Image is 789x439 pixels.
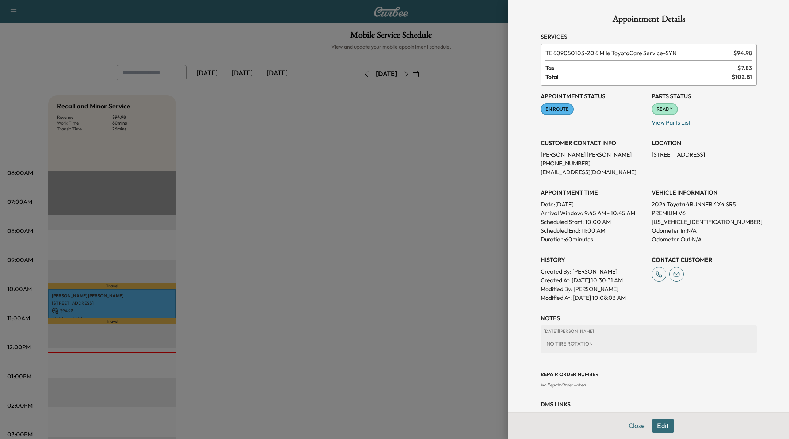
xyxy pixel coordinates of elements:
p: 2024 Toyota 4RUNNER 4X4 SR5 PREMIUM V6 [652,200,757,217]
h3: Appointment Status [541,92,646,100]
span: EN ROUTE [541,106,573,113]
a: Appointment [541,412,583,422]
span: 20K Mile ToyotaCare Service-SYN [545,49,731,57]
h1: Appointment Details [541,15,757,26]
span: No Repair Order linked [541,382,586,388]
p: Odometer Out: N/A [652,235,757,244]
p: Scheduled Start: [541,217,584,226]
p: Modified By : [PERSON_NAME] [541,285,646,293]
span: $ 7.83 [737,64,752,72]
p: Duration: 60 minutes [541,235,646,244]
p: [EMAIL_ADDRESS][DOMAIN_NAME] [541,168,646,176]
p: [PHONE_NUMBER] [541,159,646,168]
span: 9:45 AM - 10:45 AM [584,209,635,217]
h3: CUSTOMER CONTACT INFO [541,138,646,147]
div: NO TIRE ROTATION [544,337,754,350]
span: Tax [545,64,737,72]
p: [DATE] | [PERSON_NAME] [544,328,754,334]
span: $ 102.81 [732,72,752,81]
p: [US_VEHICLE_IDENTIFICATION_NUMBER] [652,217,757,226]
p: Created By : [PERSON_NAME] [541,267,646,276]
p: Odometer In: N/A [652,226,757,235]
span: Total [545,72,732,81]
button: Close [624,419,649,433]
p: Date: [DATE] [541,200,646,209]
p: Arrival Window: [541,209,646,217]
p: [STREET_ADDRESS] [652,150,757,159]
h3: DMS Links [541,400,757,409]
h3: LOCATION [652,138,757,147]
p: 10:00 AM [585,217,611,226]
span: $ 94.98 [733,49,752,57]
button: Edit [652,419,674,433]
p: [PERSON_NAME] [PERSON_NAME] [541,150,646,159]
h3: History [541,255,646,264]
h3: Repair Order number [541,371,757,378]
p: Created At : [DATE] 10:30:31 AM [541,276,646,285]
p: 11:00 AM [582,226,605,235]
h3: CONTACT CUSTOMER [652,255,757,264]
h3: NOTES [541,314,757,322]
h3: VEHICLE INFORMATION [652,188,757,197]
h3: APPOINTMENT TIME [541,188,646,197]
h3: Parts Status [652,92,757,100]
h3: Services [541,32,757,41]
p: Modified At : [DATE] 10:08:03 AM [541,293,646,302]
span: READY [652,106,677,113]
p: Scheduled End: [541,226,580,235]
p: View Parts List [652,115,757,127]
